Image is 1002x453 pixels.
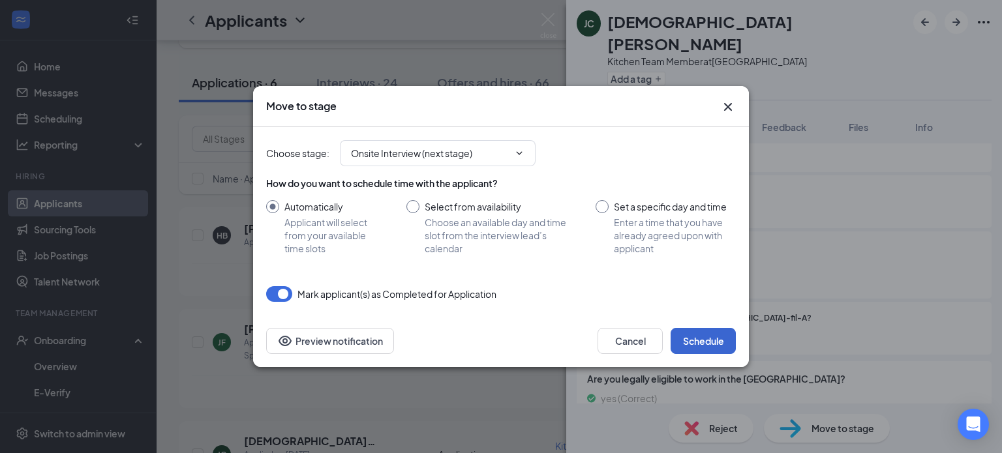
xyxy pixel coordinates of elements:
[297,286,496,302] span: Mark applicant(s) as Completed for Application
[720,99,736,115] button: Close
[598,328,663,354] button: Cancel
[277,333,293,349] svg: Eye
[671,328,736,354] button: Schedule
[266,328,394,354] button: Preview notificationEye
[720,99,736,115] svg: Cross
[266,146,329,160] span: Choose stage :
[958,409,989,440] div: Open Intercom Messenger
[266,99,337,113] h3: Move to stage
[514,148,524,158] svg: ChevronDown
[266,177,736,190] div: How do you want to schedule time with the applicant?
